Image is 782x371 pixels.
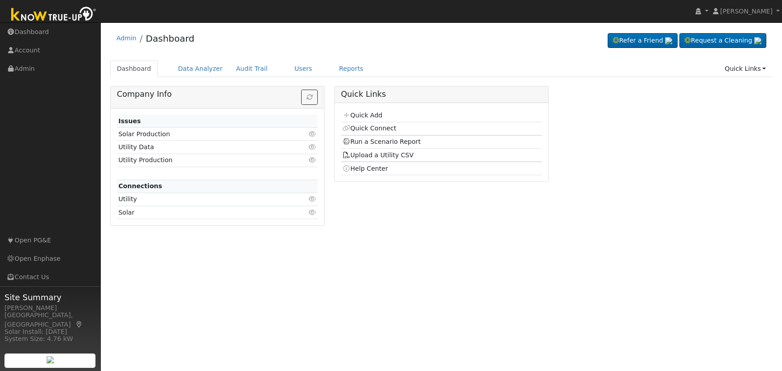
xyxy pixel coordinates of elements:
i: Click to view [308,196,316,202]
div: [GEOGRAPHIC_DATA], [GEOGRAPHIC_DATA] [4,311,96,329]
a: Upload a Utility CSV [342,151,414,159]
img: retrieve [47,356,54,363]
a: Reports [333,60,370,77]
div: Solar Install: [DATE] [4,327,96,336]
td: Solar Production [117,128,285,141]
span: Site Summary [4,291,96,303]
i: Click to view [308,131,316,137]
a: Quick Links [718,60,773,77]
a: Admin [117,35,137,42]
h5: Company Info [117,90,318,99]
h5: Quick Links [341,90,542,99]
img: retrieve [665,37,672,44]
img: retrieve [754,37,761,44]
a: Data Analyzer [171,60,229,77]
a: Request a Cleaning [679,33,766,48]
a: Dashboard [146,33,194,44]
a: Help Center [342,165,388,172]
td: Utility Data [117,141,285,154]
a: Quick Add [342,112,382,119]
i: Click to view [308,157,316,163]
td: Solar [117,206,285,219]
a: Audit Trail [229,60,274,77]
div: [PERSON_NAME] [4,303,96,313]
a: Run a Scenario Report [342,138,421,145]
a: Dashboard [110,60,158,77]
span: [PERSON_NAME] [720,8,773,15]
strong: Issues [118,117,141,125]
strong: Connections [118,182,162,190]
a: Refer a Friend [608,33,678,48]
td: Utility [117,193,285,206]
img: Know True-Up [7,5,101,25]
td: Utility Production [117,154,285,167]
i: Click to view [308,209,316,216]
a: Quick Connect [342,125,396,132]
a: Map [75,321,83,328]
div: System Size: 4.76 kW [4,334,96,344]
i: Click to view [308,144,316,150]
a: Users [288,60,319,77]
